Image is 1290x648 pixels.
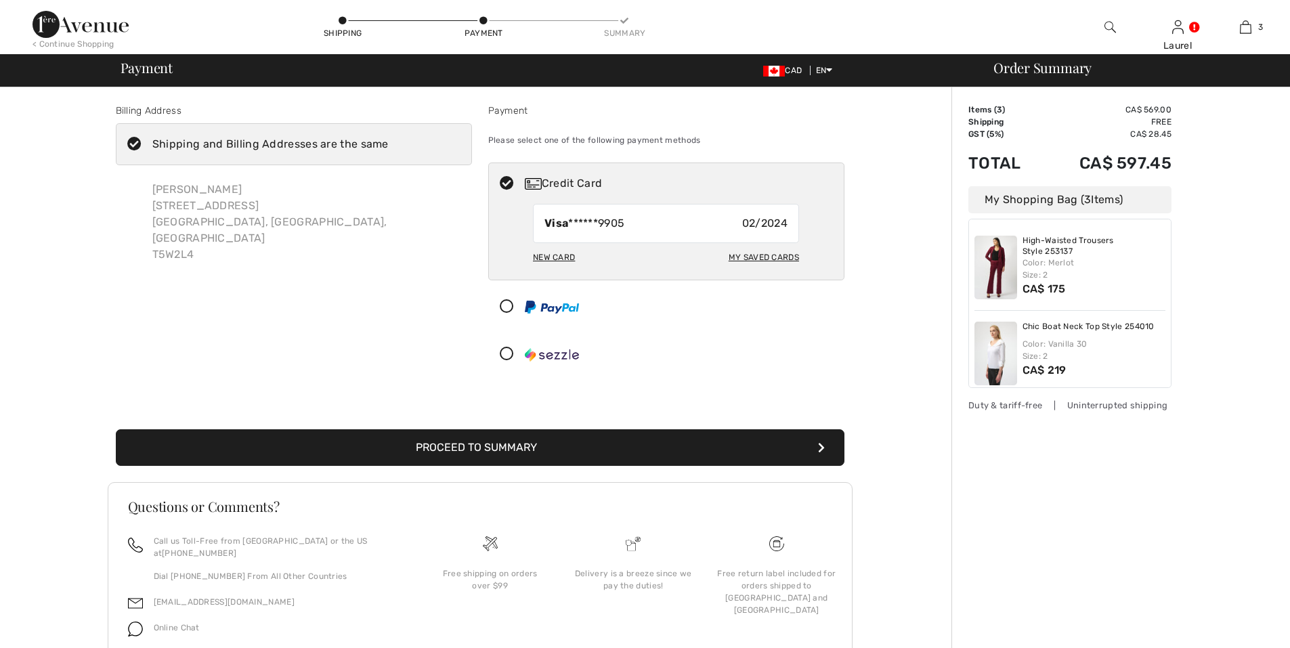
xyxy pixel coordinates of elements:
[1023,236,1166,257] a: High-Waisted Trousers Style 253137
[974,322,1017,385] img: Chic Boat Neck Top Style 254010
[142,171,472,274] div: [PERSON_NAME] [STREET_ADDRESS] [GEOGRAPHIC_DATA], [GEOGRAPHIC_DATA], [GEOGRAPHIC_DATA] T5W2L4
[525,348,579,362] img: Sezzle
[154,570,402,582] p: Dial [PHONE_NUMBER] From All Other Countries
[483,536,498,551] img: Free shipping on orders over $99
[152,136,389,152] div: Shipping and Billing Addresses are the same
[1172,19,1184,35] img: My Info
[463,27,504,39] div: Payment
[968,399,1171,412] div: Duty & tariff-free | Uninterrupted shipping
[525,178,542,190] img: Credit Card
[1023,257,1166,281] div: Color: Merlot Size: 2
[729,246,799,269] div: My Saved Cards
[604,27,645,39] div: Summary
[968,104,1042,116] td: Items ( )
[997,105,1002,114] span: 3
[128,596,143,611] img: email
[1172,20,1184,33] a: Sign In
[968,186,1171,213] div: My Shopping Bag ( Items)
[128,622,143,636] img: chat
[121,61,173,74] span: Payment
[1104,19,1116,35] img: search the website
[488,104,844,118] div: Payment
[968,116,1042,128] td: Shipping
[116,104,472,118] div: Billing Address
[154,597,295,607] a: [EMAIL_ADDRESS][DOMAIN_NAME]
[429,567,551,592] div: Free shipping on orders over $99
[716,567,838,616] div: Free return label included for orders shipped to [GEOGRAPHIC_DATA] and [GEOGRAPHIC_DATA]
[1042,140,1171,186] td: CA$ 597.45
[154,623,200,632] span: Online Chat
[33,11,129,38] img: 1ère Avenue
[572,567,694,592] div: Delivery is a breeze since we pay the duties!
[322,27,363,39] div: Shipping
[763,66,807,75] span: CAD
[742,215,788,232] span: 02/2024
[525,175,835,192] div: Credit Card
[544,217,568,230] strong: Visa
[116,429,844,466] button: Proceed to Summary
[968,128,1042,140] td: GST (5%)
[816,66,833,75] span: EN
[525,301,579,314] img: PayPal
[1084,193,1091,206] span: 3
[1042,116,1171,128] td: Free
[162,548,236,558] a: [PHONE_NUMBER]
[977,61,1282,74] div: Order Summary
[626,536,641,551] img: Delivery is a breeze since we pay the duties!
[488,123,844,157] div: Please select one of the following payment methods
[33,38,114,50] div: < Continue Shopping
[968,140,1042,186] td: Total
[1042,104,1171,116] td: CA$ 569.00
[1023,282,1066,295] span: CA$ 175
[154,535,402,559] p: Call us Toll-Free from [GEOGRAPHIC_DATA] or the US at
[1023,322,1155,332] a: Chic Boat Neck Top Style 254010
[974,236,1017,299] img: High-Waisted Trousers Style 253137
[1240,19,1251,35] img: My Bag
[1212,19,1278,35] a: 3
[533,246,575,269] div: New Card
[763,66,785,77] img: Canadian Dollar
[128,500,832,513] h3: Questions or Comments?
[1023,364,1067,376] span: CA$ 219
[769,536,784,551] img: Free shipping on orders over $99
[1042,128,1171,140] td: CA$ 28.45
[1023,338,1166,362] div: Color: Vanilla 30 Size: 2
[128,538,143,553] img: call
[1258,21,1263,33] span: 3
[1144,39,1211,53] div: Laurel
